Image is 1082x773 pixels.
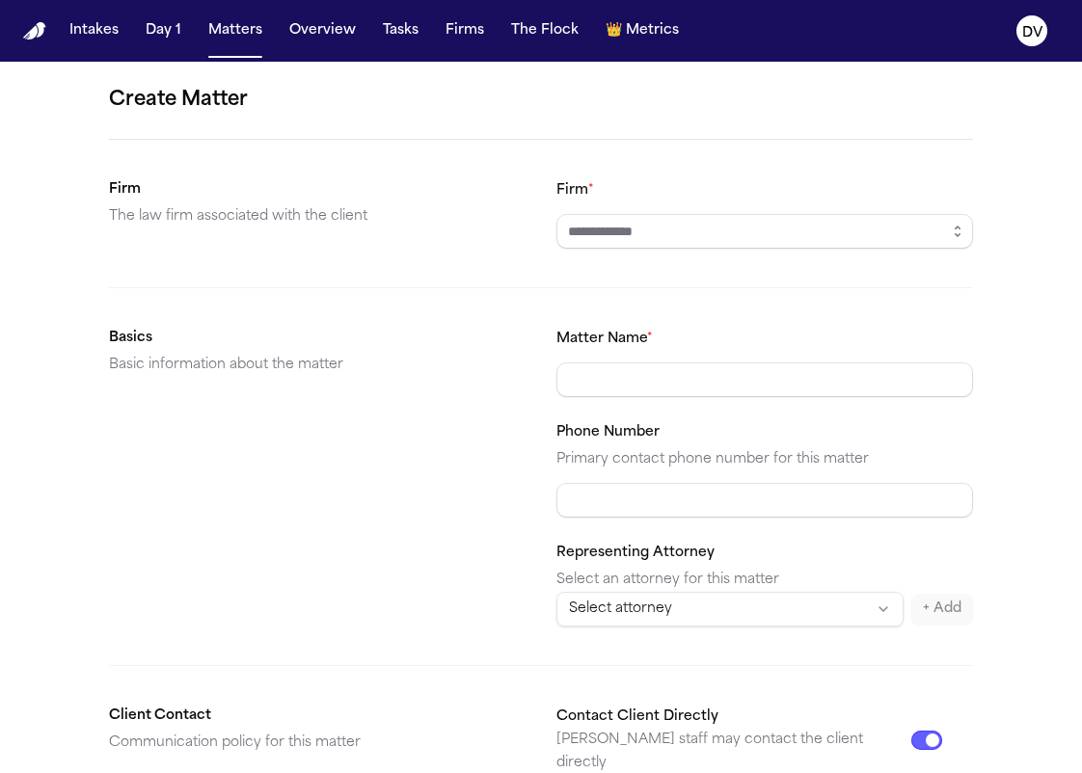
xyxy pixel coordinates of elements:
[606,21,622,40] span: crown
[1022,26,1043,40] text: DV
[556,214,973,249] input: Select a firm
[598,13,687,48] button: crownMetrics
[23,22,46,40] a: Home
[556,183,594,198] label: Firm
[438,13,492,48] button: Firms
[62,13,126,48] button: Intakes
[282,13,364,48] button: Overview
[556,448,973,471] p: Primary contact phone number for this matter
[556,546,715,560] label: Representing Attorney
[109,85,973,116] h1: Create Matter
[626,21,679,40] span: Metrics
[556,709,718,724] label: Contact Client Directly
[556,569,973,592] p: Select an attorney for this matter
[556,592,904,626] button: Select attorney
[109,327,526,350] h2: Basics
[109,732,526,755] p: Communication policy for this matter
[556,425,660,440] label: Phone Number
[109,705,526,728] h2: Client Contact
[138,13,189,48] button: Day 1
[556,332,653,346] label: Matter Name
[109,178,526,201] h2: Firm
[201,13,270,48] button: Matters
[375,13,426,48] button: Tasks
[109,354,526,377] p: Basic information about the matter
[503,13,586,48] button: The Flock
[109,205,526,228] p: The law firm associated with the client
[23,22,46,40] img: Finch Logo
